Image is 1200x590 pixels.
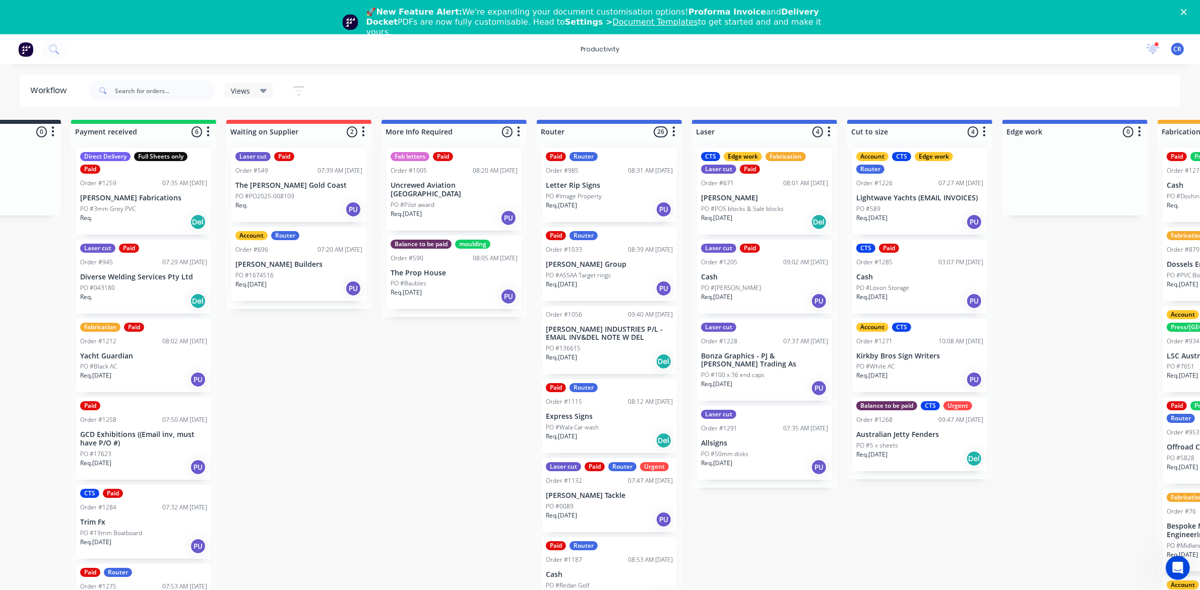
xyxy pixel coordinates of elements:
[500,210,517,226] div: PU
[546,476,582,485] div: Order #1132
[811,459,827,475] div: PU
[391,166,427,175] div: Order #1005
[852,319,987,393] div: AccountCTSOrder #127110:08 AM [DATE]Kirkby Bros Sign WritersPO #White ACReq.[DATE]PU
[1166,556,1190,580] iframe: Intercom live chat
[856,213,888,223] p: Req. [DATE]
[701,194,828,202] p: [PERSON_NAME]
[542,227,677,301] div: PaidRouterOrder #103308:39 AM [DATE][PERSON_NAME] GroupPO #ASSAA Target ringsReq.[DATE]PU
[1167,463,1198,472] p: Req. [DATE]
[640,462,669,471] div: Urgent
[701,424,737,433] div: Order #1291
[1167,414,1195,423] div: Router
[701,410,736,419] div: Laser cut
[656,511,672,528] div: PU
[80,165,100,174] div: Paid
[701,323,736,332] div: Laser cut
[546,166,579,175] div: Order #985
[701,273,828,281] p: Cash
[1167,201,1179,210] p: Req.
[546,502,574,511] p: PO #0089
[391,279,426,288] p: PO #Baubles
[546,555,582,564] div: Order #1187
[656,353,672,370] div: Del
[80,337,116,346] div: Order #1212
[162,503,207,512] div: 07:32 AM [DATE]
[80,568,100,577] div: Paid
[1167,362,1194,371] p: PO #7651
[546,353,577,362] p: Req. [DATE]
[628,245,673,254] div: 08:39 AM [DATE]
[80,401,100,410] div: Paid
[500,288,517,305] div: PU
[966,293,982,309] div: PU
[856,194,983,202] p: Lightwave Yachts (EMAIL INVOICES)
[783,258,828,267] div: 09:02 AM [DATE]
[856,362,895,371] p: PO #White AC
[701,204,784,213] p: PO #POS blocks & Sale blocks
[966,451,982,467] div: Del
[856,371,888,380] p: Req. [DATE]
[455,240,490,249] div: moulding
[134,152,187,161] div: Full Sheets only
[274,152,294,161] div: Paid
[80,352,207,360] p: Yacht Guardian
[656,280,672,297] div: PU
[76,240,211,314] div: Laser cutPaidOrder #94507:29 AM [DATE]Diverse Welding Services Pty LtdPO #043180Req.Del
[701,283,761,292] p: PO #[PERSON_NAME]
[546,280,577,289] p: Req. [DATE]
[1167,507,1196,516] div: Order #76
[697,406,832,480] div: Laser cutOrder #129107:35 AM [DATE]AllsignsPO #50mm disksReq.[DATE]PU
[1167,152,1187,161] div: Paid
[366,7,819,27] b: Delivery Docket
[433,152,453,161] div: Paid
[231,86,250,96] span: Views
[811,293,827,309] div: PU
[80,503,116,512] div: Order #1284
[740,244,760,253] div: Paid
[190,372,206,388] div: PU
[80,430,207,448] p: GCD Exhibitions ((Email inv, must have P/O #)
[124,323,144,332] div: Paid
[391,181,518,198] p: Uncrewed Aviation [GEOGRAPHIC_DATA]
[271,231,299,240] div: Router
[892,323,911,332] div: CTS
[701,152,720,161] div: CTS
[656,201,672,217] div: PU
[546,192,602,201] p: PO #Image Property
[585,462,605,471] div: Paid
[811,214,827,230] div: Del
[856,283,909,292] p: PO #Loxon Storage
[80,459,111,468] p: Req. [DATE]
[546,325,673,342] p: [PERSON_NAME] INDUSTRIES P/L - EMAIL INV&DEL NOTE W DEL
[938,337,983,346] div: 10:08 AM [DATE]
[80,489,99,498] div: CTS
[856,441,898,450] p: PO #5 x sheets
[1167,428,1199,437] div: Order #953
[76,485,211,559] div: CTSPaidOrder #128407:32 AM [DATE]Trim FxPO #19mm BoatboardReq.[DATE]PU
[115,81,215,101] input: Search for orders...
[546,344,581,353] p: PO #136615
[1167,280,1198,289] p: Req. [DATE]
[366,7,842,37] div: 🚀 We're expanding your document customisation options! and PDFs are now fully customisable. Head ...
[235,260,362,269] p: [PERSON_NAME] Builders
[345,280,361,297] div: PU
[235,181,362,190] p: The [PERSON_NAME] Gold Coast
[1174,45,1182,54] span: CR
[391,200,434,209] p: PO #Pilot award
[938,415,983,424] div: 09:47 AM [DATE]
[235,231,268,240] div: Account
[856,204,880,213] p: PO #589
[701,244,736,253] div: Laser cut
[391,254,423,263] div: Order #590
[570,383,598,392] div: Router
[1167,310,1199,319] div: Account
[701,450,748,459] p: PO #50mm disks
[80,273,207,281] p: Diverse Welding Services Pty Ltd
[376,7,463,17] b: New Feature Alert:
[80,362,117,371] p: PO #Black AC
[76,397,211,480] div: PaidOrder #125807:50 AM [DATE]GCD Exhibitions ((Email inv, must have P/O #)PO #17623Req.[DATE]PU
[30,85,72,97] div: Workflow
[231,227,366,301] div: AccountRouterOrder #69607:20 AM [DATE][PERSON_NAME] BuildersPO #1674516Req.[DATE]PU
[473,166,518,175] div: 08:20 AM [DATE]
[1167,192,1199,201] p: PO #Doshin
